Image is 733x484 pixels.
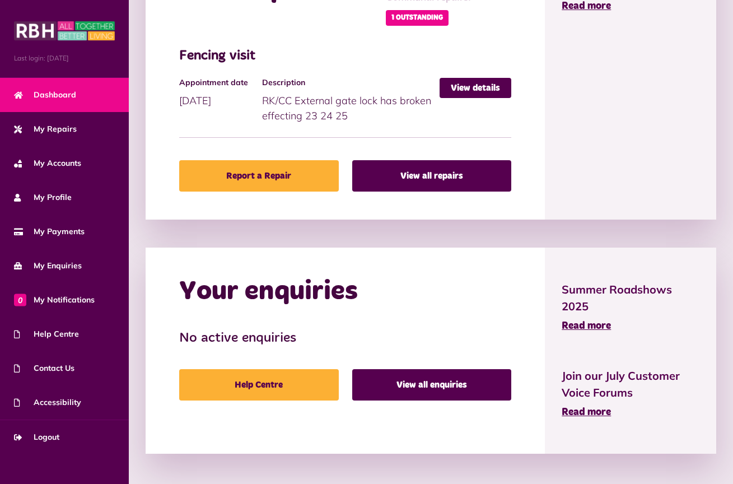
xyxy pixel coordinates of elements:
[14,123,77,135] span: My Repairs
[562,1,611,11] span: Read more
[14,294,95,306] span: My Notifications
[14,362,74,374] span: Contact Us
[352,369,512,401] a: View all enquiries
[440,78,511,98] a: View details
[562,407,611,417] span: Read more
[14,294,26,306] span: 0
[179,369,339,401] a: Help Centre
[562,281,699,334] a: Summer Roadshows 2025 Read more
[352,160,512,192] a: View all repairs
[262,78,440,123] div: RK/CC External gate lock has broken effecting 23 24 25
[14,53,115,63] span: Last login: [DATE]
[562,321,611,331] span: Read more
[14,192,72,203] span: My Profile
[262,78,434,87] h4: Description
[14,89,76,101] span: Dashboard
[14,397,81,408] span: Accessibility
[562,281,699,315] span: Summer Roadshows 2025
[14,431,59,443] span: Logout
[179,276,358,308] h2: Your enquiries
[14,20,115,42] img: MyRBH
[179,78,262,108] div: [DATE]
[179,331,511,347] h3: No active enquiries
[562,367,699,401] span: Join our July Customer Voice Forums
[14,226,85,238] span: My Payments
[179,48,511,64] h3: Fencing visit
[14,157,81,169] span: My Accounts
[179,160,339,192] a: Report a Repair
[14,328,79,340] span: Help Centre
[562,367,699,420] a: Join our July Customer Voice Forums Read more
[14,260,82,272] span: My Enquiries
[386,10,449,26] span: 1 Outstanding
[179,78,256,87] h4: Appointment date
